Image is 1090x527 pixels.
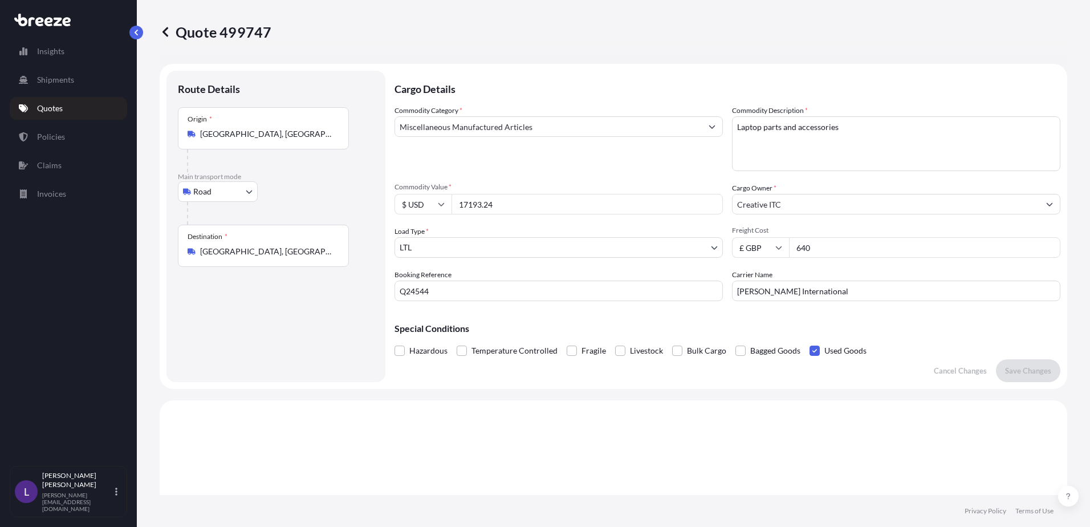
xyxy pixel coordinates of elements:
input: Type amount [452,194,723,214]
span: L [24,486,29,497]
label: Carrier Name [732,269,772,281]
button: Save Changes [996,359,1060,382]
span: Freight Cost [732,226,1060,235]
span: Temperature Controlled [471,342,558,359]
span: LTL [400,242,412,253]
a: Insights [10,40,127,63]
span: Livestock [630,342,663,359]
p: Route Details [178,82,240,96]
a: Quotes [10,97,127,120]
p: Quotes [37,103,63,114]
a: Privacy Policy [965,506,1006,516]
div: Origin [188,115,212,124]
button: Select transport [178,181,258,202]
input: Select a commodity type [395,116,702,137]
span: Hazardous [409,342,448,359]
input: Origin [200,128,335,140]
p: Cancel Changes [934,365,987,376]
span: Bagged Goods [750,342,800,359]
label: Commodity Category [394,105,462,116]
input: Your internal reference [394,281,723,301]
label: Commodity Description [732,105,808,116]
button: LTL [394,237,723,258]
div: Destination [188,232,227,241]
p: [PERSON_NAME] [PERSON_NAME] [42,471,113,489]
p: Insights [37,46,64,57]
input: Full name [733,194,1039,214]
p: Cargo Details [394,71,1060,105]
label: Cargo Owner [732,183,776,194]
p: Invoices [37,188,66,200]
textarea: Laptop parts and accessories [732,116,1060,171]
span: Fragile [581,342,606,359]
p: Policies [37,131,65,143]
p: Claims [37,160,62,171]
button: Show suggestions [1039,194,1060,214]
p: Quote 499747 [160,23,271,41]
span: Load Type [394,226,429,237]
p: Special Conditions [394,324,1060,333]
a: Invoices [10,183,127,205]
input: Enter amount [789,237,1060,258]
p: Save Changes [1005,365,1051,376]
label: Booking Reference [394,269,452,281]
p: Shipments [37,74,74,86]
a: Terms of Use [1015,506,1054,516]
input: Destination [200,246,335,257]
a: Claims [10,154,127,177]
button: Cancel Changes [925,359,996,382]
p: [PERSON_NAME][EMAIL_ADDRESS][DOMAIN_NAME] [42,492,113,512]
span: Used Goods [824,342,867,359]
span: Commodity Value [394,183,723,192]
p: Main transport mode [178,172,374,181]
input: Enter name [732,281,1060,301]
a: Policies [10,125,127,148]
span: Bulk Cargo [687,342,726,359]
a: Shipments [10,68,127,91]
span: Road [193,186,212,197]
button: Show suggestions [702,116,722,137]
